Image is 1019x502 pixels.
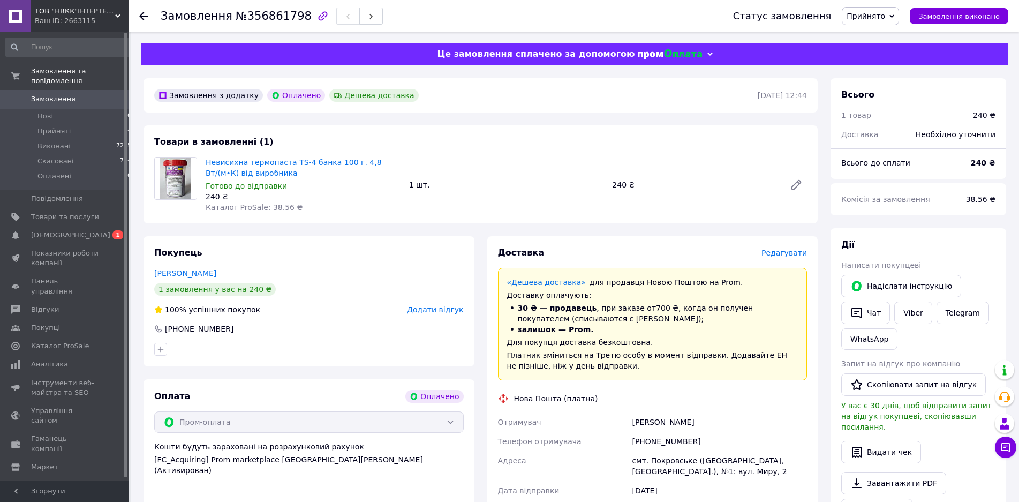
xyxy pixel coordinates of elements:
[165,305,186,314] span: 100%
[139,11,148,21] div: Повернутися назад
[841,89,874,100] span: Всього
[206,158,382,177] a: Невисихна термопаста TS-4 банка 100 г. 4,8 Вт/(м•К) від виробника
[405,390,463,403] div: Оплачено
[841,302,890,324] button: Чат
[847,12,885,20] span: Прийнято
[507,278,586,287] a: «Дешева доставка»
[761,249,807,257] span: Редагувати
[236,10,312,23] span: №356861798
[31,341,89,351] span: Каталог ProSale
[31,276,99,296] span: Панель управління
[120,156,131,166] span: 784
[154,248,202,258] span: Покупець
[841,239,855,250] span: Дії
[973,110,995,121] div: 240 ₴
[127,111,131,121] span: 0
[894,302,932,324] a: Viber
[841,328,897,350] a: WhatsApp
[498,248,545,258] span: Доставка
[507,290,798,301] div: Доставку оплачують:
[630,481,809,500] div: [DATE]
[31,462,58,472] span: Маркет
[841,159,910,167] span: Всього до сплати
[841,195,930,204] span: Комісія за замовлення
[154,304,260,315] div: успішних покупок
[910,8,1008,24] button: Замовлення виконано
[971,159,995,167] b: 240 ₴
[841,359,960,368] span: Запит на відгук про компанію
[31,230,110,240] span: [DEMOGRAPHIC_DATA]
[638,49,702,59] img: evopay logo
[31,323,60,333] span: Покупці
[154,269,216,278] a: [PERSON_NAME]
[206,203,303,212] span: Каталог ProSale: 38.56 ₴
[507,277,798,288] div: для продавця Новою Поштою на Prom.
[31,305,59,314] span: Відгуки
[498,418,541,426] span: Отримувач
[31,66,129,86] span: Замовлення та повідомлення
[127,126,131,136] span: 4
[31,378,99,398] span: Інструменти веб-майстра та SEO
[841,111,871,119] span: 1 товар
[37,141,71,151] span: Виконані
[154,441,464,476] div: Кошти будуть зараховані на розрахунковий рахунок
[160,158,192,199] img: Невисихна термопаста TS-4 банка 100 г. 4,8 Вт/(м•К) від виробника
[154,283,276,296] div: 1 замовлення у вас на 240 ₴
[154,391,190,401] span: Оплата
[161,10,232,23] span: Замовлення
[37,126,71,136] span: Прийняті
[918,12,1000,20] span: Замовлення виконано
[116,141,131,151] span: 7255
[733,11,832,21] div: Статус замовлення
[518,304,597,312] span: 30 ₴ — продавець
[630,413,809,432] div: [PERSON_NAME]
[31,359,68,369] span: Аналітика
[31,406,99,425] span: Управління сайтом
[31,94,76,104] span: Замовлення
[407,305,463,314] span: Додати відгук
[154,454,464,476] div: [FC_Acquiring] Prom marketplace [GEOGRAPHIC_DATA][PERSON_NAME] (Активирован)
[405,177,608,192] div: 1 шт.
[507,350,798,371] div: Платник зміниться на Третю особу в момент відправки. Додавайте ЕН не пізніше, ніж у день відправки.
[31,249,99,268] span: Показники роботи компанії
[498,486,560,495] span: Дата відправки
[35,6,115,16] span: ТОВ "НВКК"ІНТЕРТЕХКОМПЛЕКТ"
[5,38,132,57] input: Пошук
[154,137,274,147] span: Товари в замовленні (1)
[206,182,287,190] span: Готово до відправки
[841,472,946,494] a: Завантажити PDF
[995,437,1016,458] button: Чат з покупцем
[37,171,71,181] span: Оплачені
[35,16,129,26] div: Ваш ID: 2663115
[31,212,99,222] span: Товари та послуги
[329,89,418,102] div: Дешева доставка
[127,171,131,181] span: 0
[498,437,582,446] span: Телефон отримувача
[498,456,526,465] span: Адреса
[112,230,123,239] span: 1
[31,434,99,453] span: Гаманець компанії
[37,111,53,121] span: Нові
[841,261,921,269] span: Написати покупцеві
[909,123,1002,146] div: Необхідно уточнити
[206,191,401,202] div: 240 ₴
[608,177,781,192] div: 240 ₴
[937,302,989,324] a: Telegram
[267,89,325,102] div: Оплачено
[841,130,878,139] span: Доставка
[37,156,74,166] span: Скасовані
[841,373,986,396] button: Скопіювати запит на відгук
[841,441,921,463] button: Видати чек
[154,89,263,102] div: Замовлення з додатку
[511,393,601,404] div: Нова Пошта (платна)
[841,275,961,297] button: Надіслати інструкцію
[786,174,807,196] a: Редагувати
[841,401,992,431] span: У вас є 30 днів, щоб відправити запит на відгук покупцеві, скопіювавши посилання.
[507,337,798,348] div: Для покупця доставка безкоштовна.
[966,195,995,204] span: 38.56 ₴
[630,432,809,451] div: [PHONE_NUMBER]
[518,325,594,334] span: залишок — Prom.
[31,194,83,204] span: Повідомлення
[758,91,807,100] time: [DATE] 12:44
[507,303,798,324] li: , при заказе от 700 ₴ , когда он получен покупателем (списываются с [PERSON_NAME]);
